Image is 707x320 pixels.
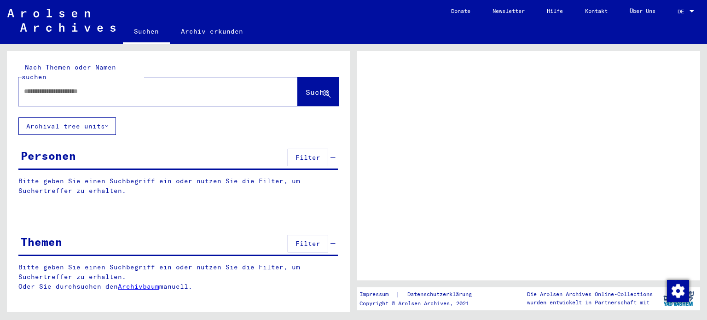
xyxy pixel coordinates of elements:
[288,149,328,166] button: Filter
[123,20,170,44] a: Suchen
[118,282,159,291] a: Archivbaum
[661,287,696,310] img: yv_logo.png
[359,290,396,299] a: Impressum
[170,20,254,42] a: Archiv erkunden
[527,298,653,307] p: wurden entwickelt in Partnerschaft mit
[18,262,338,291] p: Bitte geben Sie einen Suchbegriff ein oder nutzen Sie die Filter, um Suchertreffer zu erhalten. O...
[667,280,689,302] img: Zustimmung ändern
[288,235,328,252] button: Filter
[296,239,320,248] span: Filter
[359,290,483,299] div: |
[18,117,116,135] button: Archival tree units
[18,176,338,196] p: Bitte geben Sie einen Suchbegriff ein oder nutzen Sie die Filter, um Suchertreffer zu erhalten.
[7,9,116,32] img: Arolsen_neg.svg
[678,8,688,15] span: DE
[527,290,653,298] p: Die Arolsen Archives Online-Collections
[21,233,62,250] div: Themen
[22,63,116,81] mat-label: Nach Themen oder Namen suchen
[21,147,76,164] div: Personen
[359,299,483,308] p: Copyright © Arolsen Archives, 2021
[296,153,320,162] span: Filter
[400,290,483,299] a: Datenschutzerklärung
[298,77,338,106] button: Suche
[306,87,329,97] span: Suche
